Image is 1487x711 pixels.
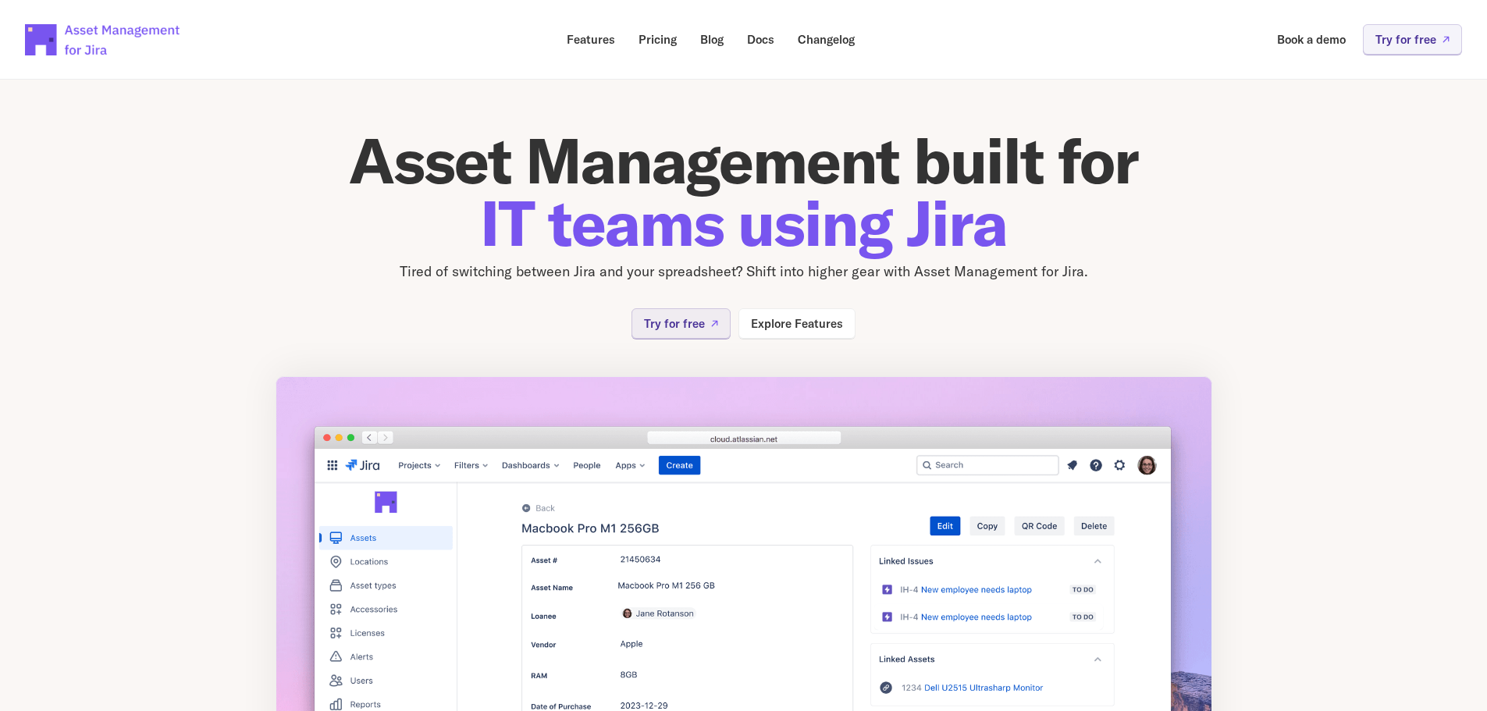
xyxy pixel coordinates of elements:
[787,24,866,55] a: Changelog
[1266,24,1357,55] a: Book a demo
[747,34,774,45] p: Docs
[738,308,856,339] a: Explore Features
[1277,34,1346,45] p: Book a demo
[639,34,677,45] p: Pricing
[276,130,1212,254] h1: Asset Management built for
[567,34,615,45] p: Features
[644,318,705,329] p: Try for free
[798,34,855,45] p: Changelog
[631,308,731,339] a: Try for free
[276,261,1212,283] p: Tired of switching between Jira and your spreadsheet? Shift into higher gear with Asset Managemen...
[751,318,843,329] p: Explore Features
[1375,34,1436,45] p: Try for free
[480,183,1007,262] span: IT teams using Jira
[700,34,724,45] p: Blog
[1363,24,1462,55] a: Try for free
[689,24,735,55] a: Blog
[736,24,785,55] a: Docs
[628,24,688,55] a: Pricing
[556,24,626,55] a: Features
